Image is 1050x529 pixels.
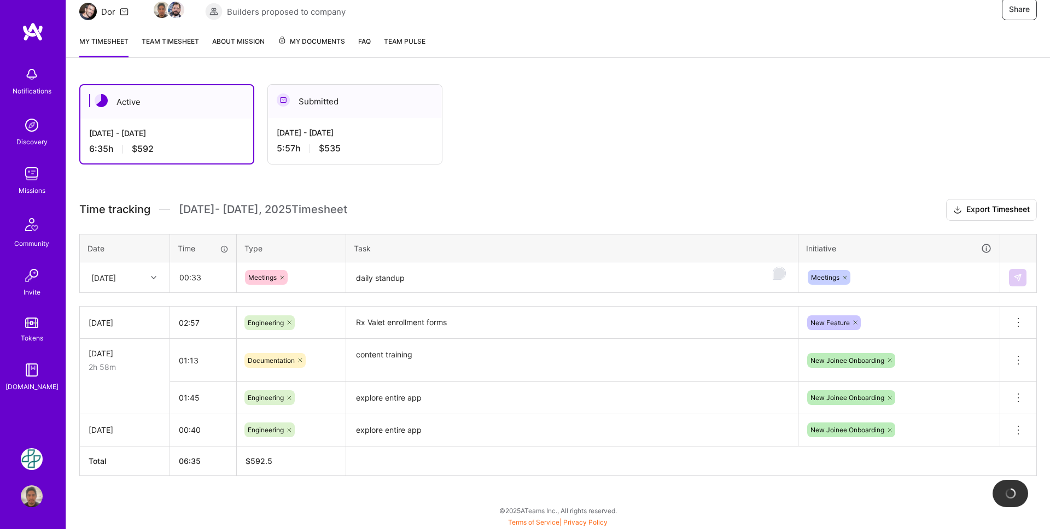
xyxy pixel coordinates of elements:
span: Engineering [248,393,284,402]
a: Team timesheet [142,36,199,57]
a: My timesheet [79,36,129,57]
span: Engineering [248,426,284,434]
img: logo [22,22,44,42]
div: 2h 58m [89,361,161,373]
img: Builders proposed to company [205,3,223,20]
input: HH:MM [171,263,236,292]
div: null [1009,269,1028,286]
span: $ 592.5 [246,456,272,466]
textarea: Rx Valet enrollment forms [347,308,797,338]
span: [DATE] - [DATE] , 2025 Timesheet [179,203,347,216]
button: Export Timesheet [946,199,1037,221]
div: [DATE] [89,348,161,359]
i: icon Mail [120,7,129,16]
span: Share [1009,4,1030,15]
img: loading [1005,488,1016,499]
span: New Joinee Onboarding [810,393,884,402]
div: Submitted [268,85,442,118]
div: Initiative [806,242,992,255]
img: Team Member Avatar [168,2,184,18]
i: icon Chevron [151,275,156,280]
div: Community [14,238,49,249]
span: New Joinee Onboarding [810,426,884,434]
div: Tokens [21,332,43,344]
div: [DOMAIN_NAME] [5,381,59,392]
span: Meetings [248,273,277,281]
div: [DATE] - [DATE] [89,127,244,139]
div: [DATE] [89,424,161,436]
span: Builders proposed to company [227,6,346,17]
img: Community [19,211,45,238]
span: New Joinee Onboarding [810,356,884,365]
div: Time [178,243,229,254]
img: Active [95,94,108,107]
span: My Documents [278,36,345,48]
textarea: explore entire app [347,415,797,445]
div: © 2025 ATeams Inc., All rights reserved. [66,497,1050,524]
a: Privacy Policy [563,518,608,526]
th: Type [237,234,346,262]
span: $535 [319,143,341,154]
div: [DATE] [91,272,116,283]
img: teamwork [21,163,43,185]
img: Team Member Avatar [154,2,170,18]
div: Missions [19,185,45,196]
a: Team Member Avatar [155,1,169,19]
a: FAQ [358,36,371,57]
span: Engineering [248,319,284,327]
i: icon Download [953,204,962,216]
input: HH:MM [170,308,236,337]
textarea: content training [347,340,797,381]
img: Counter Health: Team for Counter Health [21,448,43,470]
th: Task [346,234,798,262]
div: Discovery [16,136,48,148]
div: Dor [101,6,115,17]
span: New Feature [810,319,850,327]
textarea: To enrich screen reader interactions, please activate Accessibility in Grammarly extension settings [347,263,797,292]
span: $592 [132,143,154,155]
a: My Documents [278,36,345,57]
img: discovery [21,114,43,136]
a: Counter Health: Team for Counter Health [18,448,45,470]
div: Invite [24,286,40,298]
a: User Avatar [18,485,45,507]
img: Invite [21,264,43,286]
img: guide book [21,359,43,381]
span: Team Pulse [384,37,425,45]
textarea: explore entire app [347,383,797,413]
div: [DATE] [89,317,161,328]
input: HH:MM [170,383,236,412]
img: User Avatar [21,485,43,507]
span: Documentation [248,356,295,365]
span: Meetings [811,273,839,281]
img: Submitted [277,93,290,107]
div: 5:57 h [277,143,433,154]
input: HH:MM [170,415,236,444]
div: 6:35 h [89,143,244,155]
th: Total [80,446,170,475]
input: HH:MM [170,346,236,375]
a: About Mission [212,36,265,57]
span: Time tracking [79,203,150,216]
img: bell [21,63,43,85]
div: [DATE] - [DATE] [277,127,433,138]
a: Team Pulse [384,36,425,57]
img: Submit [1013,273,1022,282]
th: Date [80,234,170,262]
span: | [508,518,608,526]
img: tokens [25,318,38,328]
th: 06:35 [170,446,237,475]
a: Team Member Avatar [169,1,183,19]
div: Notifications [13,85,51,97]
a: Terms of Service [508,518,559,526]
img: Team Architect [79,3,97,20]
div: Active [80,85,253,119]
